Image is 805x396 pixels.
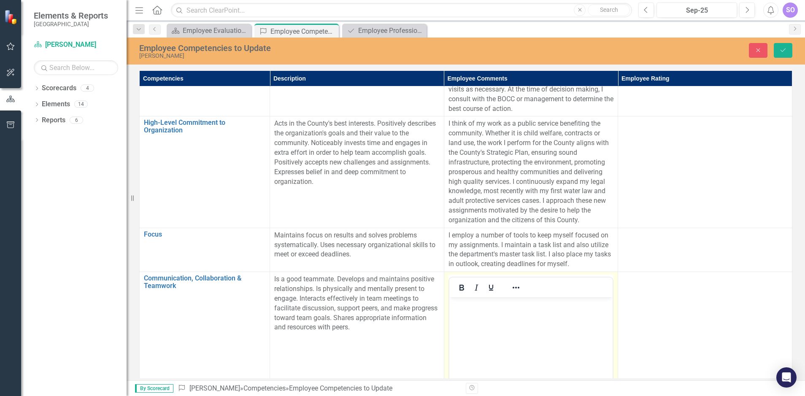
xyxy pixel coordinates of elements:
[469,282,484,294] button: Italic
[171,3,632,18] input: Search ClearPoint...
[183,25,249,36] div: Employee Evaluation Navigation
[776,367,797,388] div: Open Intercom Messenger
[42,116,65,125] a: Reports
[139,43,505,53] div: Employee Competencies to Update
[34,21,108,27] small: [GEOGRAPHIC_DATA]
[135,384,173,393] span: By Scorecard
[81,85,94,92] div: 4
[588,4,630,16] button: Search
[274,119,440,186] p: Acts in the County's best interests. Positively describes the organization's goals and their valu...
[448,231,614,269] p: I employ a number of tools to keep myself focused on my assignments. I maintain a task list and a...
[139,53,505,59] div: [PERSON_NAME]
[270,26,337,37] div: Employee Competencies to Update
[34,40,118,50] a: [PERSON_NAME]
[454,282,469,294] button: Bold
[34,60,118,75] input: Search Below...
[274,231,440,260] p: Maintains focus on results and solves problems systematically. Uses necessary organizational skil...
[144,231,265,238] a: Focus
[783,3,798,18] button: SO
[659,5,734,16] div: Sep-25
[358,25,424,36] div: Employee Professional Development to Update
[344,25,424,36] a: Employee Professional Development to Update
[243,384,286,392] a: Competencies
[34,11,108,21] span: Elements & Reports
[448,119,614,225] p: I think of my work as a public service benefiting the community. Whether it is child welfare, con...
[656,3,737,18] button: Sep-25
[178,384,459,393] div: » »
[74,101,88,108] div: 14
[289,384,392,392] div: Employee Competencies to Update
[144,119,265,134] a: High-Level Commitment to Organization
[42,84,76,93] a: Scorecards
[70,116,83,124] div: 6
[42,100,70,109] a: Elements
[144,275,265,289] a: Communication, Collaboration & Teamwork
[189,384,240,392] a: [PERSON_NAME]
[484,282,498,294] button: Underline
[169,25,249,36] a: Employee Evaluation Navigation
[274,275,440,332] p: Is a good teammate. Develops and maintains positive relationships. Is physically and mentally pre...
[4,9,19,24] img: ClearPoint Strategy
[600,6,618,13] span: Search
[509,282,523,294] button: Reveal or hide additional toolbar items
